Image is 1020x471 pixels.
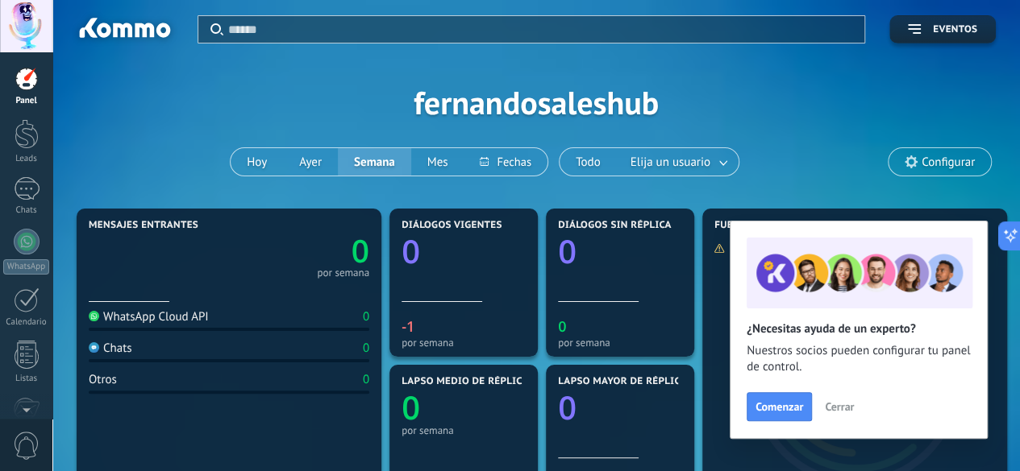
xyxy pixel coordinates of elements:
text: 0 [402,385,420,429]
span: Lapso mayor de réplica [558,376,686,387]
span: Diálogos sin réplica [558,220,672,231]
button: Eventos [889,15,996,43]
div: Leads [3,154,50,164]
span: Lapso medio de réplica [402,376,529,387]
div: Panel [3,96,50,106]
img: Chats [89,342,99,353]
div: 0 [363,341,369,356]
span: Diálogos vigentes [402,220,502,231]
span: Comenzar [756,401,803,412]
span: Configurar [922,155,975,169]
div: por semana [317,269,369,277]
button: Comenzar [747,392,812,421]
button: Cerrar [818,395,861,419]
text: 0 [558,385,577,429]
button: Elija un usuario [617,148,739,176]
div: 0 [363,372,369,387]
text: 0 [352,229,369,272]
div: Chats [89,341,132,356]
span: Elija un usuario [627,151,714,173]
div: por semana [558,337,682,349]
button: Todo [560,148,617,176]
span: Mensajes entrantes [89,220,198,231]
text: 0 [402,229,420,273]
span: Eventos [933,24,977,35]
a: 0 [229,229,369,272]
button: Mes [411,148,464,176]
div: WhatsApp [3,259,49,275]
h2: ¿Necesitas ayuda de un experto? [747,321,971,337]
div: WhatsApp Cloud API [89,309,209,324]
button: Hoy [231,148,283,176]
button: Semana [338,148,411,176]
div: No hay suficientes datos para mostrar [714,242,910,255]
img: WhatsApp Cloud API [89,311,99,321]
span: Cerrar [825,401,854,412]
span: Nuestros socios pueden configurar tu panel de control. [747,343,971,375]
span: Fuentes de leads [714,220,808,231]
div: Listas [3,374,50,384]
text: 0 [558,317,566,337]
text: 0 [558,229,577,273]
text: -1 [402,317,414,337]
button: Fechas [464,148,547,176]
div: 0 [363,309,369,324]
div: por semana [402,337,526,349]
div: Chats [3,205,50,216]
div: por semana [402,424,526,436]
button: Ayer [283,148,338,176]
div: Calendario [3,317,50,328]
div: Otros [89,372,117,387]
